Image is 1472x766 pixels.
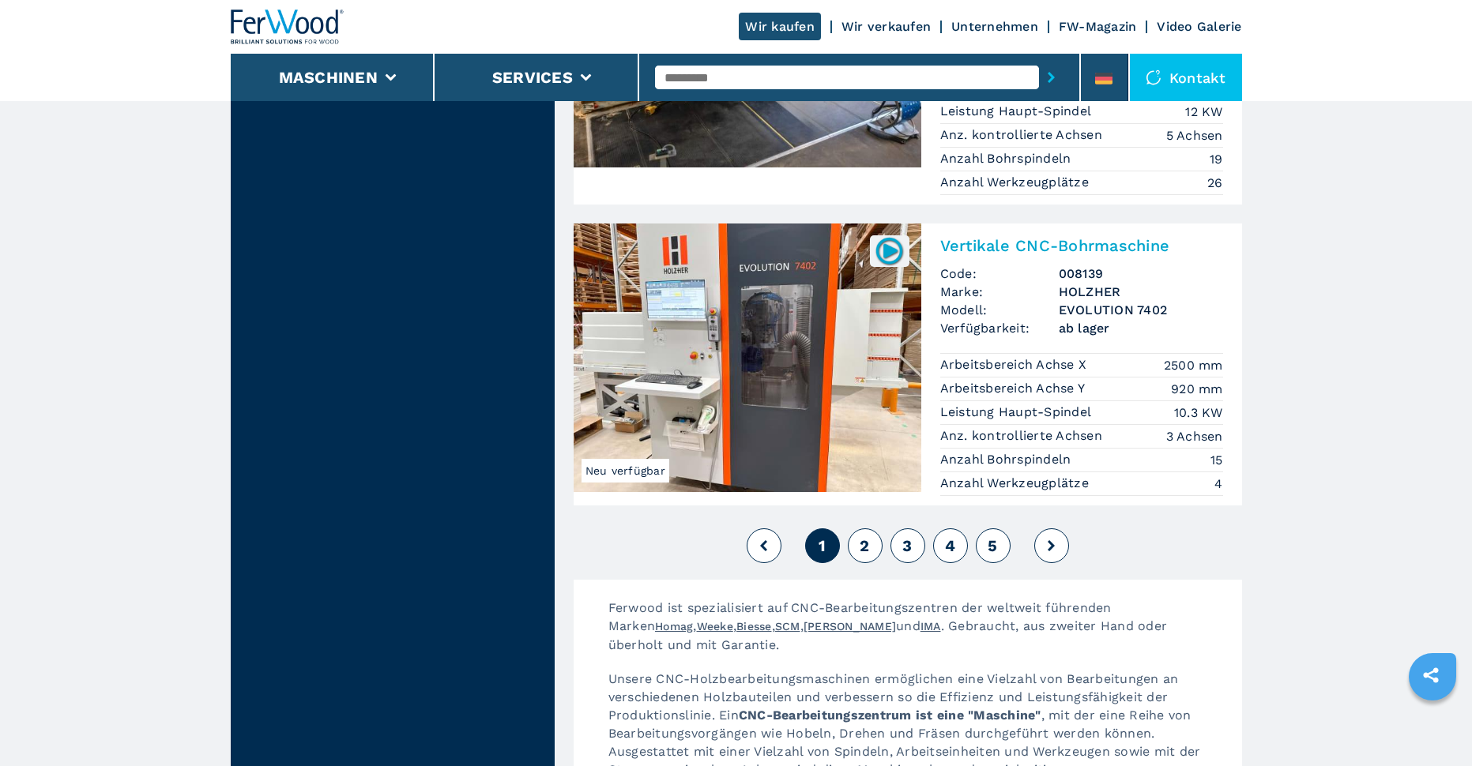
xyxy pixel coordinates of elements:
p: Anzahl Bohrspindeln [940,150,1075,167]
a: SCM [775,620,800,633]
em: 12 KW [1185,103,1222,121]
strong: CNC-Bearbeitungszentrum ist eine "Maschine" [739,708,1041,723]
button: Maschinen [279,68,378,87]
a: Video Galerie [1157,19,1241,34]
h3: 008139 [1059,265,1223,283]
span: Verfügbarkeit: [940,319,1059,337]
a: Wir kaufen [739,13,821,40]
div: Kontakt [1130,54,1242,101]
a: Unternehmen [951,19,1038,34]
button: 2 [848,528,883,563]
p: Anzahl Werkzeugplätze [940,475,1094,492]
p: Anz. kontrollierte Achsen [940,427,1107,445]
em: 4 [1214,475,1222,493]
img: Kontakt [1146,69,1161,85]
button: 4 [933,528,968,563]
p: Leistung Haupt-Spindel [940,404,1096,421]
button: submit-button [1039,59,1064,96]
em: 2500 mm [1164,356,1223,374]
a: Homag [655,620,693,633]
a: FW-Magazin [1059,19,1137,34]
iframe: Chat [1405,695,1460,754]
button: 3 [890,528,925,563]
p: Ferwood ist spezialisiert auf CNC-Bearbeitungszentren der weltweit führenden Marken , , , , und .... [593,599,1242,670]
h3: EVOLUTION 7402 [1059,301,1223,319]
button: 5 [976,528,1011,563]
span: 5 [988,536,997,555]
p: Leistung Haupt-Spindel [940,103,1096,120]
a: sharethis [1411,655,1451,695]
em: 3 Achsen [1166,427,1223,445]
p: Anz. kontrollierte Achsen [940,126,1107,144]
a: IMA [920,620,941,633]
a: Vertikale CNC-Bohrmaschine HOLZHER EVOLUTION 7402Neu verfügbar008139Vertikale CNC-BohrmaschineCod... [574,223,1242,505]
button: Services [492,68,573,87]
span: 4 [945,536,955,555]
em: 26 [1207,174,1223,192]
span: 2 [860,536,869,555]
em: 5 Achsen [1166,126,1223,145]
span: Neu verfügbar [582,459,669,483]
p: Anzahl Bohrspindeln [940,451,1075,468]
a: Weeke [697,620,733,633]
span: 3 [902,536,912,555]
em: 920 mm [1171,380,1223,398]
span: Marke: [940,283,1059,301]
p: Arbeitsbereich Achse Y [940,380,1090,397]
span: Code: [940,265,1059,283]
a: [PERSON_NAME] [804,620,896,633]
em: 15 [1210,451,1223,469]
h3: HOLZHER [1059,283,1223,301]
h2: Vertikale CNC-Bohrmaschine [940,236,1223,255]
p: Anzahl Werkzeugplätze [940,174,1094,191]
span: ab lager [1059,319,1223,337]
img: Ferwood [231,9,344,44]
p: Arbeitsbereich Achse X [940,356,1091,374]
img: Vertikale CNC-Bohrmaschine HOLZHER EVOLUTION 7402 [574,223,921,492]
a: Wir verkaufen [841,19,931,34]
img: 008139 [874,235,905,266]
button: 1 [805,528,840,563]
em: 10.3 KW [1174,404,1223,422]
span: 1 [819,536,826,555]
span: Modell: [940,301,1059,319]
a: Biesse [736,620,772,633]
em: 19 [1210,150,1223,168]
